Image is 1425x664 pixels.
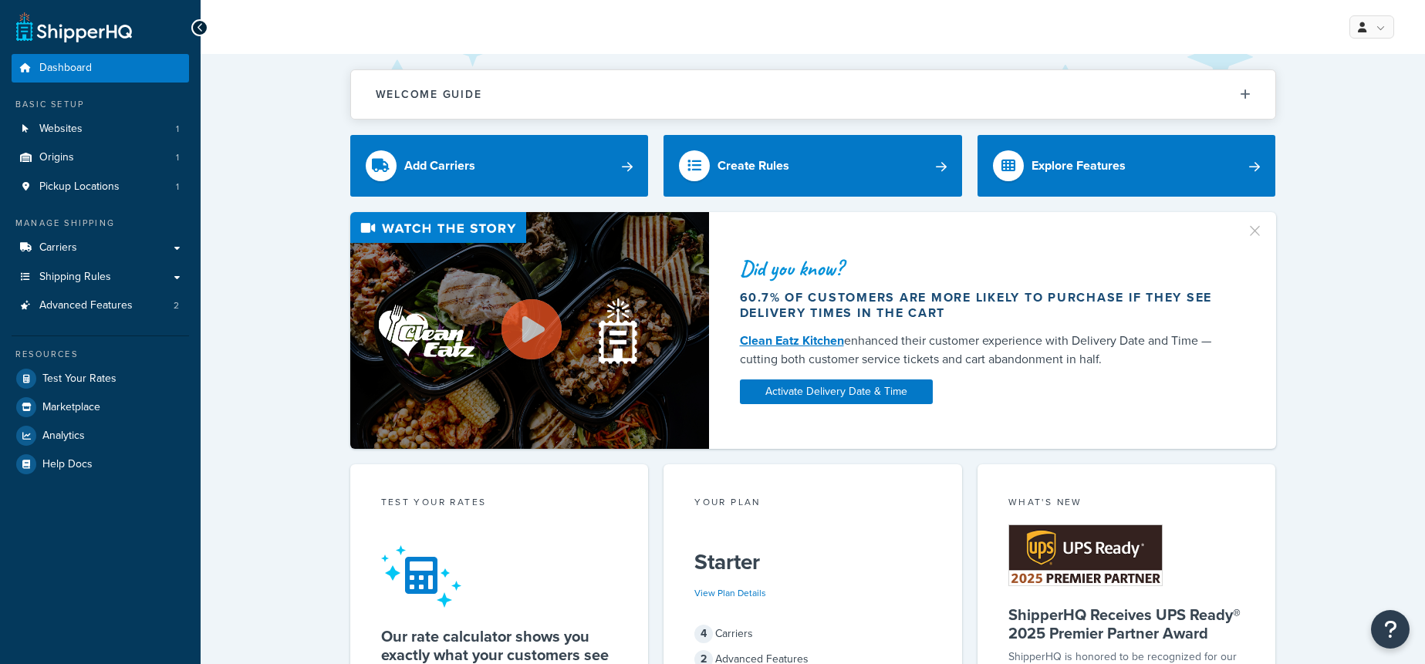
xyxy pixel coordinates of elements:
[1371,610,1410,649] button: Open Resource Center
[39,62,92,75] span: Dashboard
[1008,605,1245,642] h5: ShipperHQ Receives UPS Ready® 2025 Premier Partner Award
[740,332,844,349] a: Clean Eatz Kitchen
[39,241,77,254] span: Carriers
[42,458,93,471] span: Help Docs
[12,263,189,292] a: Shipping Rules
[12,422,189,450] a: Analytics
[12,115,189,143] a: Websites1
[12,143,189,172] a: Origins1
[12,143,189,172] li: Origins
[12,217,189,230] div: Manage Shipping
[978,135,1276,197] a: Explore Features
[12,98,189,111] div: Basic Setup
[12,292,189,320] a: Advanced Features2
[12,234,189,262] a: Carriers
[12,173,189,201] a: Pickup Locations1
[12,450,189,478] a: Help Docs
[664,135,962,197] a: Create Rules
[381,627,618,664] h5: Our rate calculator shows you exactly what your customers see
[404,155,475,177] div: Add Carriers
[176,123,179,136] span: 1
[42,372,116,386] span: Test Your Rates
[39,123,83,136] span: Websites
[1032,155,1126,177] div: Explore Features
[176,180,179,194] span: 1
[39,271,111,284] span: Shipping Rules
[740,332,1227,369] div: enhanced their customer experience with Delivery Date and Time — cutting both customer service ti...
[1008,495,1245,513] div: What's New
[694,623,931,645] div: Carriers
[376,89,482,100] h2: Welcome Guide
[740,379,933,404] a: Activate Delivery Date & Time
[42,430,85,443] span: Analytics
[39,151,74,164] span: Origins
[176,151,179,164] span: 1
[694,550,931,575] h5: Starter
[174,299,179,312] span: 2
[12,173,189,201] li: Pickup Locations
[350,212,709,449] img: Video thumbnail
[12,292,189,320] li: Advanced Features
[39,299,133,312] span: Advanced Features
[12,393,189,421] a: Marketplace
[694,495,931,513] div: Your Plan
[42,401,100,414] span: Marketplace
[12,365,189,393] a: Test Your Rates
[718,155,789,177] div: Create Rules
[350,135,649,197] a: Add Carriers
[12,115,189,143] li: Websites
[381,495,618,513] div: Test your rates
[740,290,1227,321] div: 60.7% of customers are more likely to purchase if they see delivery times in the cart
[694,625,713,643] span: 4
[12,348,189,361] div: Resources
[12,54,189,83] a: Dashboard
[39,180,120,194] span: Pickup Locations
[351,70,1275,119] button: Welcome Guide
[694,586,766,600] a: View Plan Details
[740,258,1227,279] div: Did you know?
